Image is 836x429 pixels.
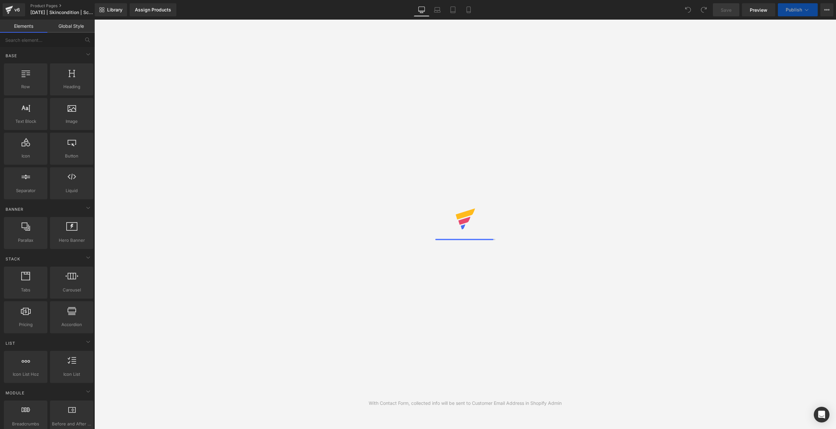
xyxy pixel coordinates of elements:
[52,153,91,159] span: Button
[742,3,775,16] a: Preview
[52,371,91,378] span: Icon List
[697,3,710,16] button: Redo
[786,7,802,12] span: Publish
[682,3,695,16] button: Undo
[445,3,461,16] a: Tablet
[52,287,91,293] span: Carousel
[369,400,562,407] div: With Contact Form, collected info will be sent to Customer Email Address in Shopify Admin
[135,7,171,12] div: Assign Products
[52,83,91,90] span: Heading
[30,10,93,15] span: [DATE] | Skincondition | Scarcity
[814,407,829,422] div: Open Intercom Messenger
[778,3,818,16] button: Publish
[5,390,25,396] span: Module
[820,3,833,16] button: More
[95,3,127,16] a: New Library
[6,287,45,293] span: Tabs
[5,340,16,346] span: List
[30,3,105,8] a: Product Pages
[107,7,122,13] span: Library
[5,206,24,212] span: Banner
[6,83,45,90] span: Row
[6,187,45,194] span: Separator
[6,118,45,125] span: Text Block
[5,53,18,59] span: Base
[52,118,91,125] span: Image
[5,256,21,262] span: Stack
[6,321,45,328] span: Pricing
[461,3,476,16] a: Mobile
[429,3,445,16] a: Laptop
[750,7,767,13] span: Preview
[13,6,21,14] div: v6
[3,3,25,16] a: v6
[52,187,91,194] span: Liquid
[52,237,91,244] span: Hero Banner
[721,7,731,13] span: Save
[47,20,95,33] a: Global Style
[6,153,45,159] span: Icon
[6,237,45,244] span: Parallax
[52,421,91,427] span: Before and After Images
[6,371,45,378] span: Icon List Hoz
[6,421,45,427] span: Breadcrumbs
[414,3,429,16] a: Desktop
[52,321,91,328] span: Accordion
